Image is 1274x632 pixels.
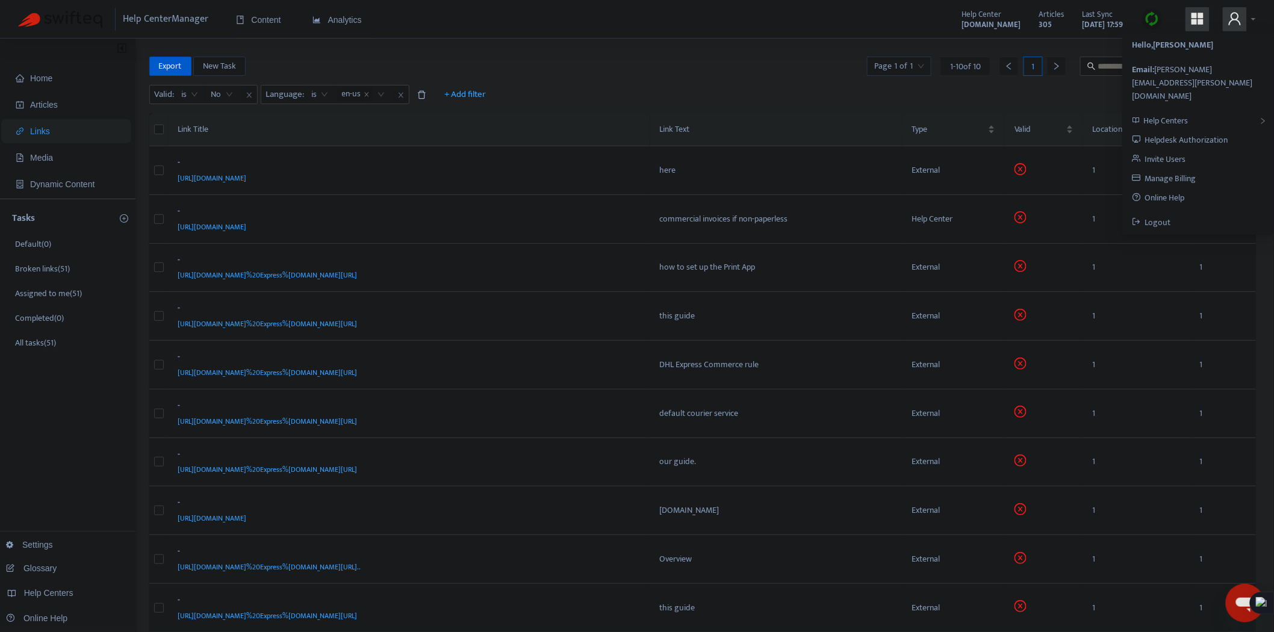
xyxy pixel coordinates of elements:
[178,350,636,366] div: -
[962,18,1021,31] strong: [DOMAIN_NAME]
[159,60,182,73] span: Export
[1083,244,1190,293] td: 1
[435,85,495,104] button: + Add filter
[660,261,893,274] div: how to set up the Print App
[178,415,358,427] span: [URL][DOMAIN_NAME]%20Express%[DOMAIN_NAME][URL]
[30,73,52,83] span: Home
[241,88,257,102] span: close
[193,57,246,76] button: New Task
[1260,117,1267,125] span: right
[149,57,191,76] button: Export
[912,212,995,226] div: Help Center
[912,504,995,517] div: External
[1190,438,1256,487] td: 1
[1132,38,1213,52] strong: Hello, [PERSON_NAME]
[312,85,328,104] span: is
[950,60,981,73] span: 1 - 10 of 10
[962,8,1002,21] span: Help Center
[1015,600,1027,612] span: close-circle
[1190,341,1256,389] td: 1
[30,100,58,110] span: Articles
[912,309,995,323] div: External
[30,179,95,189] span: Dynamic Content
[660,212,893,226] div: commercial invoices if non-paperless
[236,16,244,24] span: book
[178,302,636,317] div: -
[15,262,70,275] p: Broken links ( 51 )
[16,153,24,162] span: file-image
[30,153,53,163] span: Media
[364,91,370,98] span: close
[15,312,64,324] p: Completed ( 0 )
[1190,244,1256,293] td: 1
[15,287,82,300] p: Assigned to me ( 51 )
[660,455,893,468] div: our guide.
[660,504,893,517] div: [DOMAIN_NAME]
[912,358,995,371] div: External
[178,205,636,220] div: -
[1226,584,1264,622] iframe: Button to launch messaging window
[902,113,1005,146] th: Type
[16,101,24,109] span: account-book
[1024,57,1043,76] div: 1
[1190,535,1256,584] td: 1
[178,593,636,609] div: -
[123,8,209,31] span: Help Center Manager
[912,123,986,136] span: Type
[1144,114,1189,128] span: Help Centers
[1039,8,1064,21] span: Articles
[6,540,53,550] a: Settings
[261,85,306,104] span: Language :
[16,127,24,135] span: link
[1015,211,1027,223] span: close-circle
[178,545,636,560] div: -
[203,60,236,73] span: New Task
[337,87,372,102] span: en-us
[417,90,426,99] span: delete
[1093,123,1171,136] span: Locations
[182,85,198,104] span: is
[1190,486,1256,535] td: 1
[660,407,893,420] div: default courier service
[912,261,995,274] div: External
[178,496,636,512] div: -
[1145,11,1160,26] img: sync.dc5367851b00ba804db3.png
[912,164,995,177] div: External
[1132,63,1154,76] strong: Email:
[1083,535,1190,584] td: 1
[15,238,51,250] p: Default ( 0 )
[312,16,321,24] span: area-chart
[178,253,636,269] div: -
[312,15,362,25] span: Analytics
[1083,438,1190,487] td: 1
[1083,292,1190,341] td: 1
[1132,191,1185,205] a: Online Help
[1015,260,1027,272] span: close-circle
[1015,503,1027,515] span: close-circle
[912,553,995,566] div: External
[1083,486,1190,535] td: 1
[1087,62,1096,70] span: search
[1083,113,1190,146] th: Locations
[178,399,636,415] div: -
[650,113,903,146] th: Link Text
[1132,215,1171,229] a: Logout
[1228,11,1242,26] span: user
[1190,11,1205,26] span: appstore
[1083,389,1190,438] td: 1
[1132,152,1186,166] a: Invite Users
[18,11,102,28] img: Swifteq
[1005,113,1083,146] th: Valid
[178,448,636,463] div: -
[1083,195,1190,244] td: 1
[1132,63,1264,103] div: [PERSON_NAME][EMAIL_ADDRESS][PERSON_NAME][DOMAIN_NAME]
[150,85,176,104] span: Valid :
[178,318,358,330] span: [URL][DOMAIN_NAME]%20Express%[DOMAIN_NAME][URL]
[30,126,50,136] span: Links
[178,172,247,184] span: [URL][DOMAIN_NAME]
[660,358,893,371] div: DHL Express Commerce rule
[1083,146,1190,195] td: 1
[178,512,247,524] span: [URL][DOMAIN_NAME]
[1083,8,1113,21] span: Last Sync
[660,601,893,615] div: this guide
